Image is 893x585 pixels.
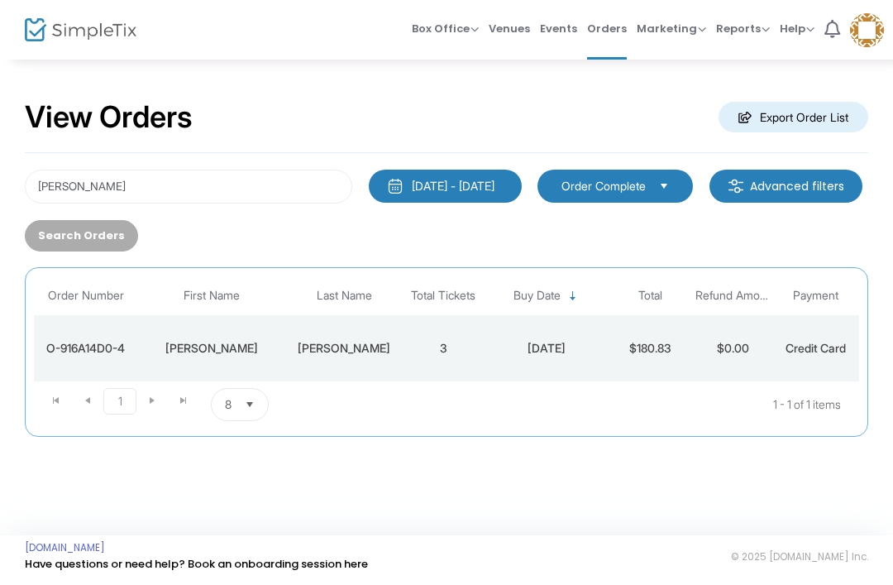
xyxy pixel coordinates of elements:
div: McMillin [290,340,398,357]
span: Box Office [412,21,479,36]
a: [DOMAIN_NAME] [25,541,105,554]
span: Last Name [317,289,372,303]
span: Page 1 [103,388,136,415]
td: $180.83 [609,315,691,381]
div: 10/15/2024 [489,340,604,357]
span: Reports [716,21,770,36]
span: First Name [184,289,240,303]
button: Select [652,177,676,195]
span: Orders [587,7,627,50]
input: Search by name, email, phone, order number, ip address, or last 4 digits of card [25,170,352,204]
th: Total [609,276,691,315]
span: Help [780,21,814,36]
div: O-916A14D0-4 [38,340,133,357]
span: Venues [489,7,530,50]
span: Events [540,7,577,50]
img: monthly [387,178,404,194]
th: Total Tickets [402,276,485,315]
div: Andrew [141,340,282,357]
div: [DATE] - [DATE] [412,178,494,194]
span: Credit Card [786,341,846,355]
button: Select [238,389,261,420]
span: Sortable [566,290,580,303]
th: Refund Amount [691,276,774,315]
m-button: Advanced filters [709,170,862,203]
td: $0.00 [691,315,774,381]
kendo-pager-info: 1 - 1 of 1 items [433,388,841,421]
img: filter [728,178,744,194]
span: 8 [225,396,232,413]
m-button: Export Order List [719,102,868,132]
span: Marketing [637,21,706,36]
h2: View Orders [25,99,193,136]
div: Data table [34,276,859,381]
span: Payment [793,289,838,303]
span: Order Complete [561,178,646,194]
button: [DATE] - [DATE] [369,170,522,203]
span: Buy Date [513,289,561,303]
a: Have questions or need help? Book an onboarding session here [25,556,368,572]
span: Order Number [48,289,124,303]
span: © 2025 [DOMAIN_NAME] Inc. [731,550,868,563]
td: 3 [402,315,485,381]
